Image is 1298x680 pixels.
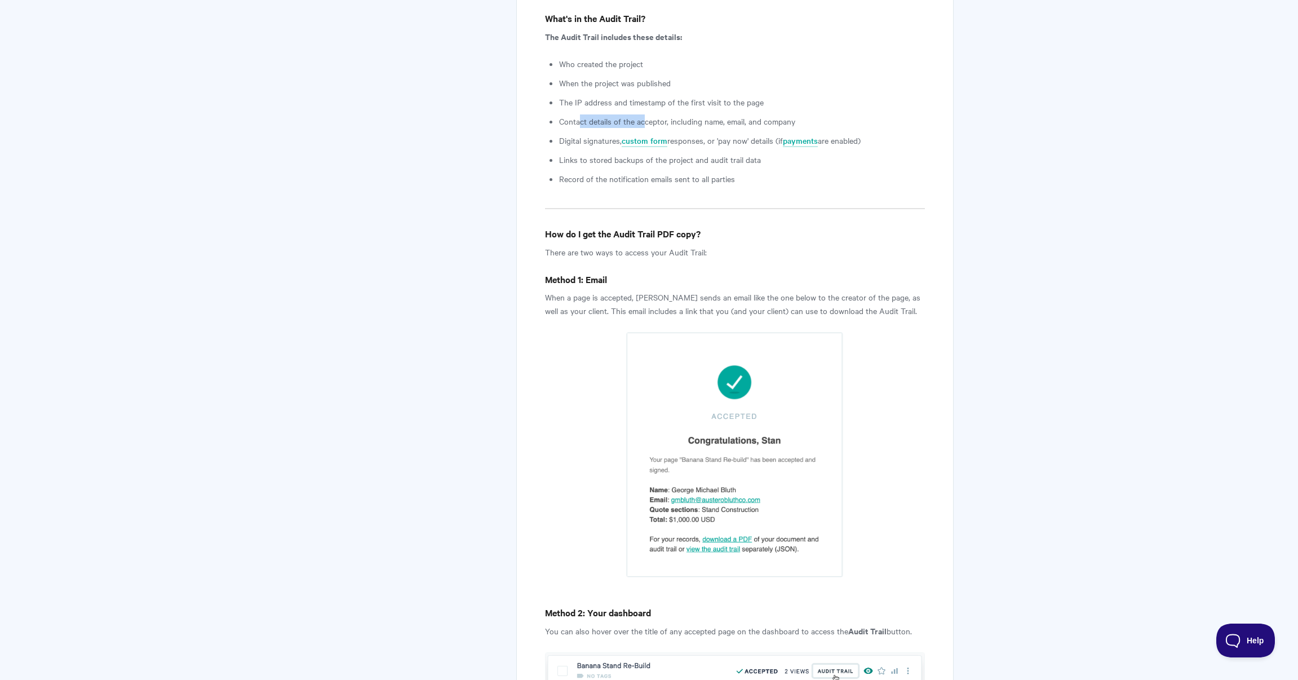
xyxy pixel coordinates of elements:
[545,624,924,638] p: You can also hover over the title of any accepted page on the dashboard to access the button.
[545,606,924,620] h4: Method 2: Your dashboard
[545,11,924,25] h4: What's in the Audit Trail?
[626,332,843,577] img: file-h2o63pAPuq.png
[559,76,924,90] li: When the project was published
[559,114,924,128] li: Contact details of the acceptor, including name, email, and company
[545,245,924,259] p: There are two ways to access your Audit Trail:
[545,227,924,241] h4: How do I get the Audit Trail PDF copy?
[559,95,924,109] li: The IP address and timestamp of the first visit to the page
[1216,624,1275,657] iframe: Toggle Customer Support
[559,172,924,186] li: Record of the notification emails sent to all parties
[545,30,682,42] strong: The Audit Trail includes these details:
[559,57,924,70] li: Who created the project
[848,625,887,637] strong: Audit Trail
[783,135,818,147] a: payments
[559,153,924,166] li: Links to stored backups of the project and audit trail data
[622,135,667,147] a: custom form
[559,134,924,147] li: Digital signatures, responses, or 'pay now' details (if are enabled)
[545,272,924,286] h4: Method 1: Email
[545,290,924,317] p: When a page is accepted, [PERSON_NAME] sends an email like the one below to the creator of the pa...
